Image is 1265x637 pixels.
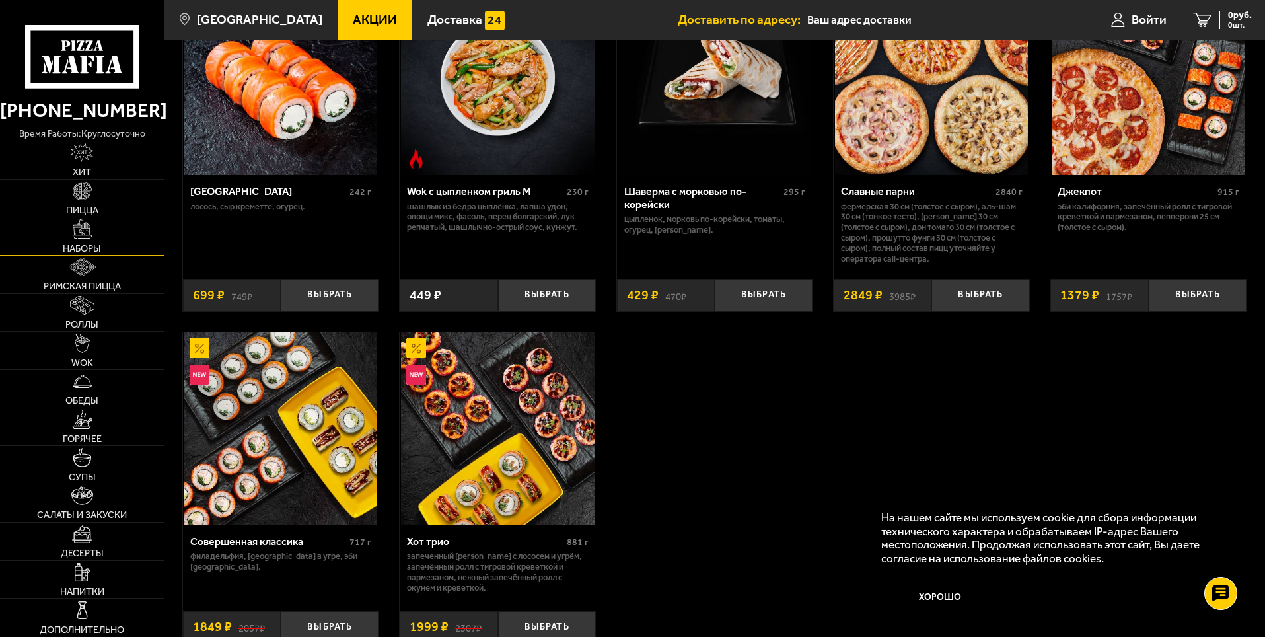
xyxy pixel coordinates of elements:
button: Выбрать [715,279,813,311]
div: Совершенная классика [190,535,347,548]
div: Шаверма с морковью по-корейски [624,185,781,210]
p: Фермерская 30 см (толстое с сыром), Аль-Шам 30 см (тонкое тесто), [PERSON_NAME] 30 см (толстое с ... [841,202,1023,265]
span: 717 г [349,537,371,548]
span: 2849 ₽ [844,289,883,302]
span: 0 шт. [1228,21,1252,29]
p: Запеченный [PERSON_NAME] с лососем и угрём, Запечённый ролл с тигровой креветкой и пармезаном, Не... [407,551,589,593]
button: Выбрать [281,279,379,311]
span: Хит [73,167,91,176]
span: Акции [353,13,397,26]
button: Выбрать [931,279,1029,311]
div: Wok с цыпленком гриль M [407,185,563,198]
span: [GEOGRAPHIC_DATA] [197,13,322,26]
img: Хот трио [401,332,594,525]
p: Филадельфия, [GEOGRAPHIC_DATA] в угре, Эби [GEOGRAPHIC_DATA]. [190,551,372,572]
span: 881 г [567,537,589,548]
span: Дополнительно [40,625,124,634]
img: Акционный [190,338,209,358]
span: 2840 г [995,186,1023,198]
img: Новинка [406,365,426,385]
span: 699 ₽ [193,289,225,302]
span: Римская пицца [44,281,121,291]
span: 449 ₽ [410,289,441,302]
span: Роллы [65,320,98,329]
span: 0 руб. [1228,11,1252,20]
span: Войти [1132,13,1167,26]
span: 1849 ₽ [193,620,232,634]
span: Обеды [65,396,98,405]
span: 429 ₽ [627,289,659,302]
span: WOK [71,358,93,367]
span: 230 г [567,186,589,198]
span: Напитки [60,587,104,596]
span: Горячее [63,434,102,443]
s: 1757 ₽ [1106,289,1132,302]
span: Пицца [66,206,98,215]
span: Доставить по адресу: [678,13,807,26]
span: 915 г [1217,186,1239,198]
s: 2057 ₽ [238,620,265,634]
span: 295 г [783,186,805,198]
span: Наборы [63,244,101,253]
span: Доставка [427,13,482,26]
span: Десерты [61,548,104,558]
div: Славные парни [841,185,992,198]
a: АкционныйНовинкаСовершенная классика [183,332,379,525]
div: [GEOGRAPHIC_DATA] [190,185,347,198]
img: Острое блюдо [406,149,426,169]
img: Новинка [190,365,209,385]
div: Джекпот [1058,185,1214,198]
span: 1379 ₽ [1060,289,1099,302]
s: 470 ₽ [665,289,686,302]
p: шашлык из бедра цыплёнка, лапша удон, овощи микс, фасоль, перец болгарский, лук репчатый, шашлычн... [407,202,589,233]
img: Совершенная классика [184,332,377,525]
span: 1999 ₽ [410,620,449,634]
button: Выбрать [498,279,596,311]
button: Хорошо [881,578,1000,618]
p: На нашем сайте мы используем cookie для сбора информации технического характера и обрабатываем IP... [881,511,1227,566]
s: 2307 ₽ [455,620,482,634]
button: Выбрать [1149,279,1247,311]
a: АкционныйНовинкаХот трио [400,332,596,525]
span: Салаты и закуски [37,510,127,519]
p: Эби Калифорния, Запечённый ролл с тигровой креветкой и пармезаном, Пепперони 25 см (толстое с сыр... [1058,202,1239,233]
span: 242 г [349,186,371,198]
img: Акционный [406,338,426,358]
span: Супы [69,472,96,482]
p: лосось, Сыр креметте, огурец. [190,202,372,212]
p: цыпленок, морковь по-корейски, томаты, огурец, [PERSON_NAME]. [624,214,806,235]
div: Хот трио [407,535,563,548]
input: Ваш адрес доставки [807,8,1060,32]
s: 749 ₽ [231,289,252,302]
s: 3985 ₽ [889,289,916,302]
img: 15daf4d41897b9f0e9f617042186c801.svg [485,11,505,30]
